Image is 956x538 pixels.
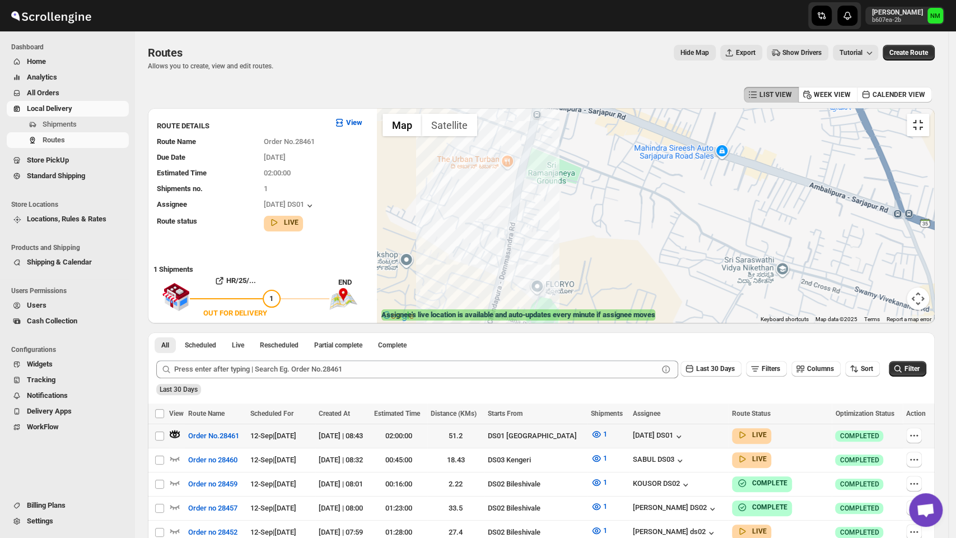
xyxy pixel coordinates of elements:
[319,410,350,418] span: Created At
[603,502,607,511] span: 1
[431,479,481,490] div: 2.22
[157,137,196,146] span: Route Name
[872,17,923,24] p: b607ea-2b
[157,169,207,177] span: Estimated Time
[7,313,129,329] button: Cash Collection
[329,288,357,309] img: trip_end.png
[250,410,293,418] span: Scheduled For
[872,8,923,17] p: [PERSON_NAME]
[603,478,607,486] span: 1
[487,479,584,490] div: DS02 Bileshivale
[422,114,477,136] button: Show satellite imagery
[906,410,926,418] span: Action
[250,432,296,440] span: 12-Sep | [DATE]
[188,503,237,514] span: Order no 28457
[633,455,685,466] button: SABUL DS03
[633,503,718,514] button: [PERSON_NAME] DS02
[782,48,822,57] span: Show Drivers
[7,513,129,529] button: Settings
[181,475,244,493] button: Order no 28459
[27,301,46,309] span: Users
[815,316,857,322] span: Map data ©2025
[904,365,920,373] span: Filter
[7,356,129,372] button: Widgets
[680,361,742,377] button: Last 30 Days
[27,407,72,415] span: Delivery Apps
[840,432,879,440] span: COMPLETED
[909,493,943,527] div: Open chat
[857,87,932,103] button: CALENDER VIEW
[157,200,187,208] span: Assignee
[264,169,291,177] span: 02:00:00
[185,341,216,350] span: Scheduled
[157,153,185,161] span: Due Date
[762,365,780,373] span: Filters
[833,45,878,61] button: Tutorial
[11,43,129,52] span: Dashboard
[148,259,193,273] b: 1 Shipments
[431,430,481,442] div: 51.2
[188,527,237,538] span: Order no 28452
[264,184,268,193] span: 1
[327,114,369,132] button: View
[7,388,129,403] button: Notifications
[431,454,481,466] div: 18.43
[883,45,935,61] button: Create Route
[380,309,417,323] img: Google
[674,45,716,61] button: Map action label
[7,54,129,69] button: Home
[264,153,286,161] span: [DATE]
[181,451,244,469] button: Order no 28460
[374,430,424,442] div: 02:00:00
[736,502,787,513] button: COMPLETE
[11,286,129,295] span: Users Permissions
[43,120,77,128] span: Shipments
[736,48,756,57] span: Export
[736,477,787,489] button: COMPLETE
[338,277,371,288] div: END
[927,8,943,24] span: Narjit Magar
[761,316,809,323] button: Keyboard shortcuts
[633,431,684,442] button: [DATE] DS01
[27,423,59,431] span: WorkFlow
[7,132,129,148] button: Routes
[374,454,424,466] div: 00:45:00
[7,372,129,388] button: Tracking
[319,503,367,514] div: [DATE] | 08:00
[807,365,834,373] span: Columns
[264,137,315,146] span: Order No.28461
[864,316,880,322] a: Terms (opens in new tab)
[148,62,273,71] p: Allows you to create, view and edit routes.
[11,200,129,209] span: Store Locations
[319,454,367,466] div: [DATE] | 08:32
[190,272,281,290] button: HR/25/...
[374,503,424,514] div: 01:23:00
[591,410,623,418] span: Shipments
[840,480,879,489] span: COMPLETED
[319,430,367,442] div: [DATE] | 08:43
[27,215,106,223] span: Locations, Rules & Rates
[27,501,66,509] span: Billing Plans
[27,517,53,525] span: Settings
[188,479,237,490] span: Order no 28459
[887,316,931,322] a: Report a map error
[169,410,184,418] span: View
[759,90,792,99] span: LIST VIEW
[7,117,129,132] button: Shipments
[9,2,93,30] img: ScrollEngine
[732,410,771,418] span: Route Status
[374,479,424,490] div: 00:16:00
[889,361,926,377] button: Filter
[845,361,880,377] button: Sort
[232,341,244,350] span: Live
[603,526,607,535] span: 1
[43,136,65,144] span: Routes
[27,89,59,97] span: All Orders
[264,200,315,211] div: [DATE] DS01
[487,410,522,418] span: Starts From
[889,48,928,57] span: Create Route
[314,341,362,350] span: Partial complete
[269,294,273,303] span: 1
[250,480,296,488] span: 12-Sep | [DATE]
